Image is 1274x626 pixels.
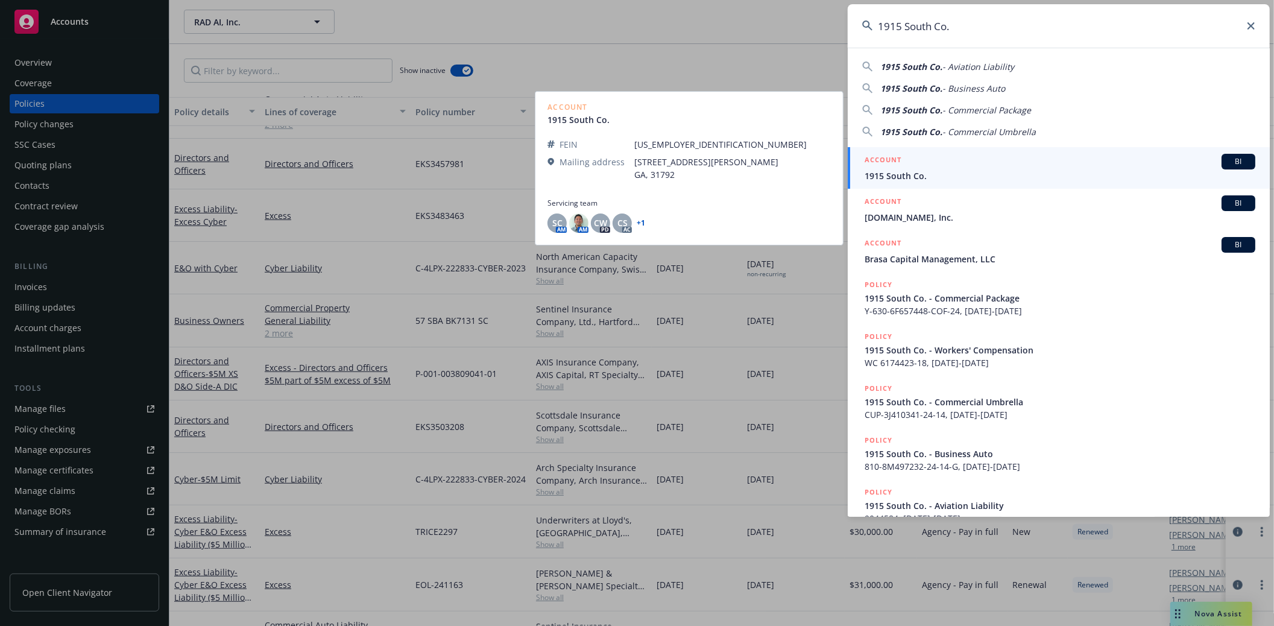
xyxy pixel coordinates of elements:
input: Search... [848,4,1270,48]
span: - Commercial Umbrella [942,126,1036,138]
h5: POLICY [865,486,892,498]
span: 1915 South Co. [880,104,942,116]
span: CUP-3J410341-24-14, [DATE]-[DATE] [865,408,1255,421]
h5: POLICY [865,434,892,446]
h5: POLICY [865,382,892,394]
a: ACCOUNTBIBrasa Capital Management, LLC [848,230,1270,272]
h5: ACCOUNT [865,154,901,168]
span: 9044584, [DATE]-[DATE] [865,512,1255,525]
a: POLICY1915 South Co. - Commercial PackageY-630-6F657448-COF-24, [DATE]-[DATE] [848,272,1270,324]
span: BI [1226,198,1250,209]
a: ACCOUNTBI[DOMAIN_NAME], Inc. [848,189,1270,230]
span: 810-8M497232-24-14-G, [DATE]-[DATE] [865,460,1255,473]
a: POLICY1915 South Co. - Aviation Liability9044584, [DATE]-[DATE] [848,479,1270,531]
h5: POLICY [865,279,892,291]
a: POLICY1915 South Co. - Business Auto810-8M497232-24-14-G, [DATE]-[DATE] [848,428,1270,479]
span: BI [1226,239,1250,250]
h5: ACCOUNT [865,195,901,210]
span: 1915 South Co. - Business Auto [865,447,1255,460]
span: 1915 South Co. - Workers' Compensation [865,344,1255,356]
h5: ACCOUNT [865,237,901,251]
h5: POLICY [865,330,892,343]
a: ACCOUNTBI1915 South Co. [848,147,1270,189]
span: 1915 South Co. [880,126,942,138]
span: Y-630-6F657448-COF-24, [DATE]-[DATE] [865,305,1255,317]
span: 1915 South Co. [880,61,942,72]
span: 1915 South Co. [865,169,1255,182]
span: WC 6174423-18, [DATE]-[DATE] [865,356,1255,369]
span: [DOMAIN_NAME], Inc. [865,211,1255,224]
span: - Aviation Liability [942,61,1014,72]
span: 1915 South Co. [880,83,942,94]
span: BI [1226,156,1250,167]
span: Brasa Capital Management, LLC [865,253,1255,265]
a: POLICY1915 South Co. - Workers' CompensationWC 6174423-18, [DATE]-[DATE] [848,324,1270,376]
span: 1915 South Co. - Commercial Umbrella [865,396,1255,408]
span: 1915 South Co. - Aviation Liability [865,499,1255,512]
span: - Business Auto [942,83,1005,94]
span: - Commercial Package [942,104,1031,116]
span: 1915 South Co. - Commercial Package [865,292,1255,305]
a: POLICY1915 South Co. - Commercial UmbrellaCUP-3J410341-24-14, [DATE]-[DATE] [848,376,1270,428]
